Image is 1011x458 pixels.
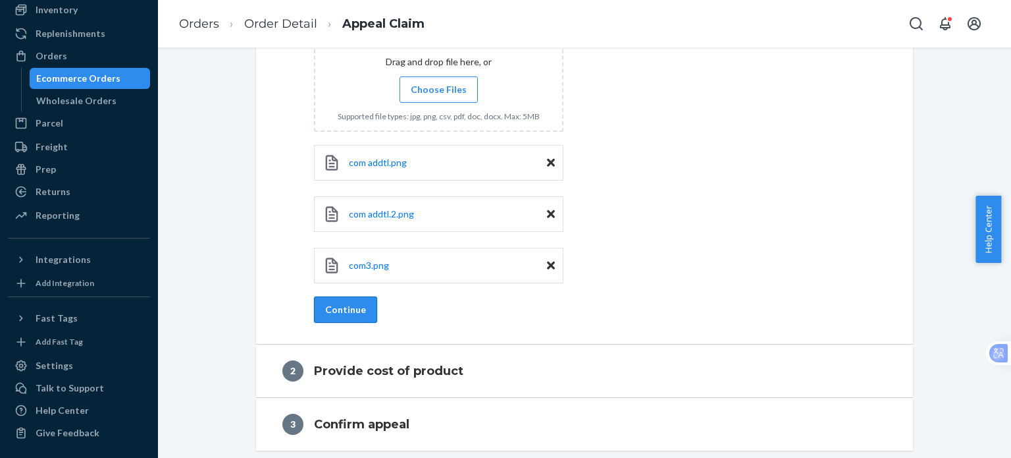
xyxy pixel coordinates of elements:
button: Give Feedback [8,422,150,444]
div: Orders [36,49,67,63]
button: Continue [314,297,377,323]
button: Help Center [975,196,1001,263]
a: Returns [8,181,150,202]
a: Settings [8,355,150,376]
a: Orders [8,45,150,67]
button: Integrations [8,249,150,270]
div: 2 [282,360,303,382]
a: com addtl.png [349,156,407,169]
a: com3.png [349,259,389,272]
button: Open Search Box [903,11,929,37]
div: Fast Tags [36,312,78,325]
div: Returns [36,185,70,198]
a: Wholesale Orders [30,90,151,111]
ol: breadcrumbs [168,5,435,43]
div: Settings [36,359,73,372]
span: com addtl.png [349,157,407,168]
div: Integrations [36,253,91,266]
div: 3 [282,414,303,435]
div: Freight [36,140,68,154]
h4: Confirm appeal [314,416,409,433]
a: Reporting [8,205,150,226]
div: Ecommerce Orders [36,72,120,85]
div: Talk to Support [36,382,104,395]
button: Open account menu [961,11,987,37]
a: Appeal Claim [342,16,425,31]
a: Prep [8,159,150,180]
a: Talk to Support [8,378,150,399]
div: Replenishments [36,27,105,40]
div: Inventory [36,3,78,16]
div: Add Integration [36,277,94,289]
a: Freight [8,136,150,157]
a: Ecommerce Orders [30,68,151,89]
a: Order Detail [244,16,317,31]
a: Add Integration [8,275,150,291]
a: Help Center [8,400,150,421]
h4: Provide cost of product [314,362,463,380]
div: Help Center [36,404,89,417]
span: com3.png [349,260,389,271]
div: Give Feedback [36,426,99,440]
a: Replenishments [8,23,150,44]
button: 3Confirm appeal [256,398,913,451]
div: Wholesale Orders [36,94,117,107]
span: Choose Files [411,83,467,96]
span: com addtl.2.png [349,208,414,219]
div: Add Fast Tag [36,336,83,347]
a: Add Fast Tag [8,334,150,350]
a: Orders [179,16,219,31]
div: Parcel [36,117,63,130]
button: Open notifications [932,11,958,37]
a: Parcel [8,113,150,134]
div: Reporting [36,209,80,222]
a: com addtl.2.png [349,208,414,221]
button: Fast Tags [8,308,150,329]
div: Prep [36,163,56,176]
button: 2Provide cost of product [256,345,913,397]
